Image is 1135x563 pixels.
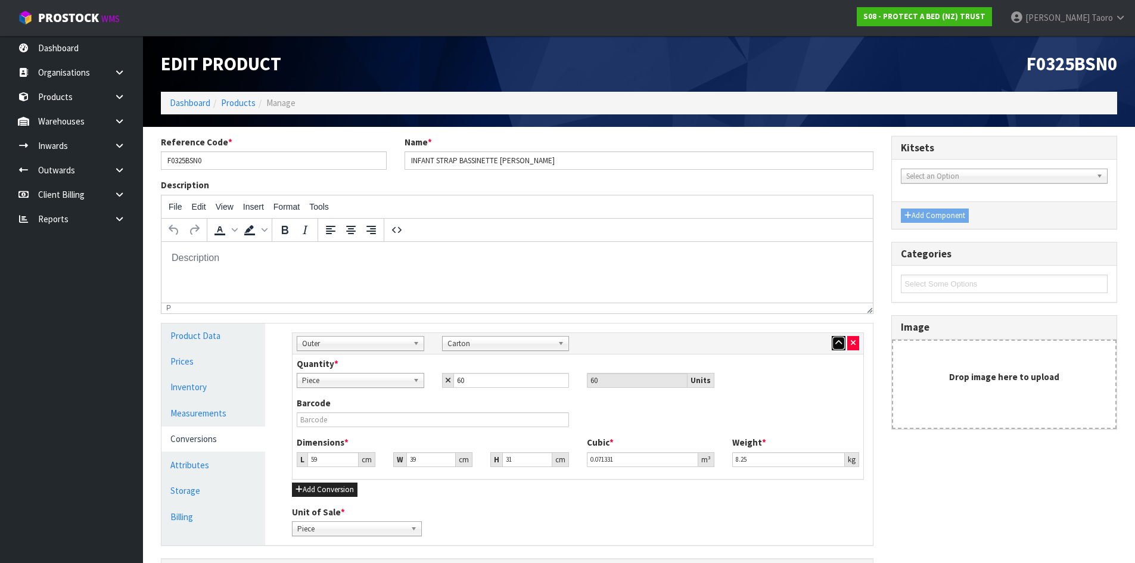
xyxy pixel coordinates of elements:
[405,151,874,170] input: Name
[210,220,240,240] div: Text color
[321,220,341,240] button: Align left
[732,436,766,449] label: Weight
[341,220,361,240] button: Align center
[161,349,265,374] a: Prices
[406,452,455,467] input: Width
[387,220,407,240] button: Source code
[732,452,845,467] input: Weight
[359,452,375,467] div: cm
[1025,12,1090,23] span: [PERSON_NAME]
[901,322,1108,333] h3: Image
[397,455,403,465] strong: W
[552,452,569,467] div: cm
[587,436,614,449] label: Cubic
[302,374,408,388] span: Piece
[161,52,281,76] span: Edit Product
[361,220,381,240] button: Align right
[161,453,265,477] a: Attributes
[221,97,256,108] a: Products
[309,202,329,211] span: Tools
[161,505,265,529] a: Billing
[192,202,206,211] span: Edit
[273,202,300,211] span: Format
[292,483,357,497] button: Add Conversion
[863,303,873,313] div: Resize
[307,452,359,467] input: Length
[698,452,714,467] div: m³
[297,412,569,427] input: Barcode
[901,248,1108,260] h3: Categories
[494,455,499,465] strong: H
[297,522,406,536] span: Piece
[243,202,264,211] span: Insert
[292,506,345,518] label: Unit of Sale
[166,304,171,312] div: p
[901,209,969,223] button: Add Component
[587,373,688,388] input: Unit Qty
[170,97,210,108] a: Dashboard
[18,10,33,25] img: cube-alt.png
[502,452,552,467] input: Height
[169,202,182,211] span: File
[161,375,265,399] a: Inventory
[300,455,304,465] strong: L
[161,401,265,425] a: Measurements
[691,375,711,385] strong: Units
[101,13,120,24] small: WMS
[456,452,472,467] div: cm
[302,337,408,351] span: Outer
[295,220,315,240] button: Italic
[184,220,204,240] button: Redo
[161,324,265,348] a: Product Data
[275,220,295,240] button: Bold
[240,220,269,240] div: Background color
[405,136,432,148] label: Name
[447,337,553,351] span: Carton
[297,397,331,409] label: Barcode
[845,452,859,467] div: kg
[453,373,570,388] input: Child Qty
[161,179,209,191] label: Description
[906,169,1092,183] span: Select an Option
[901,142,1108,154] h3: Kitsets
[164,220,184,240] button: Undo
[161,242,873,303] iframe: Rich Text Area. Press ALT-0 for help.
[38,10,99,26] span: ProStock
[266,97,296,108] span: Manage
[863,11,985,21] strong: S08 - PROTECT A BED (NZ) TRUST
[1027,52,1117,76] span: F0325BSN0
[1092,12,1113,23] span: Taoro
[161,136,232,148] label: Reference Code
[587,452,698,467] input: Cubic
[949,371,1059,382] strong: Drop image here to upload
[161,478,265,503] a: Storage
[161,427,265,451] a: Conversions
[161,151,387,170] input: Reference Code
[297,357,338,370] label: Quantity
[216,202,234,211] span: View
[857,7,992,26] a: S08 - PROTECT A BED (NZ) TRUST
[297,436,349,449] label: Dimensions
